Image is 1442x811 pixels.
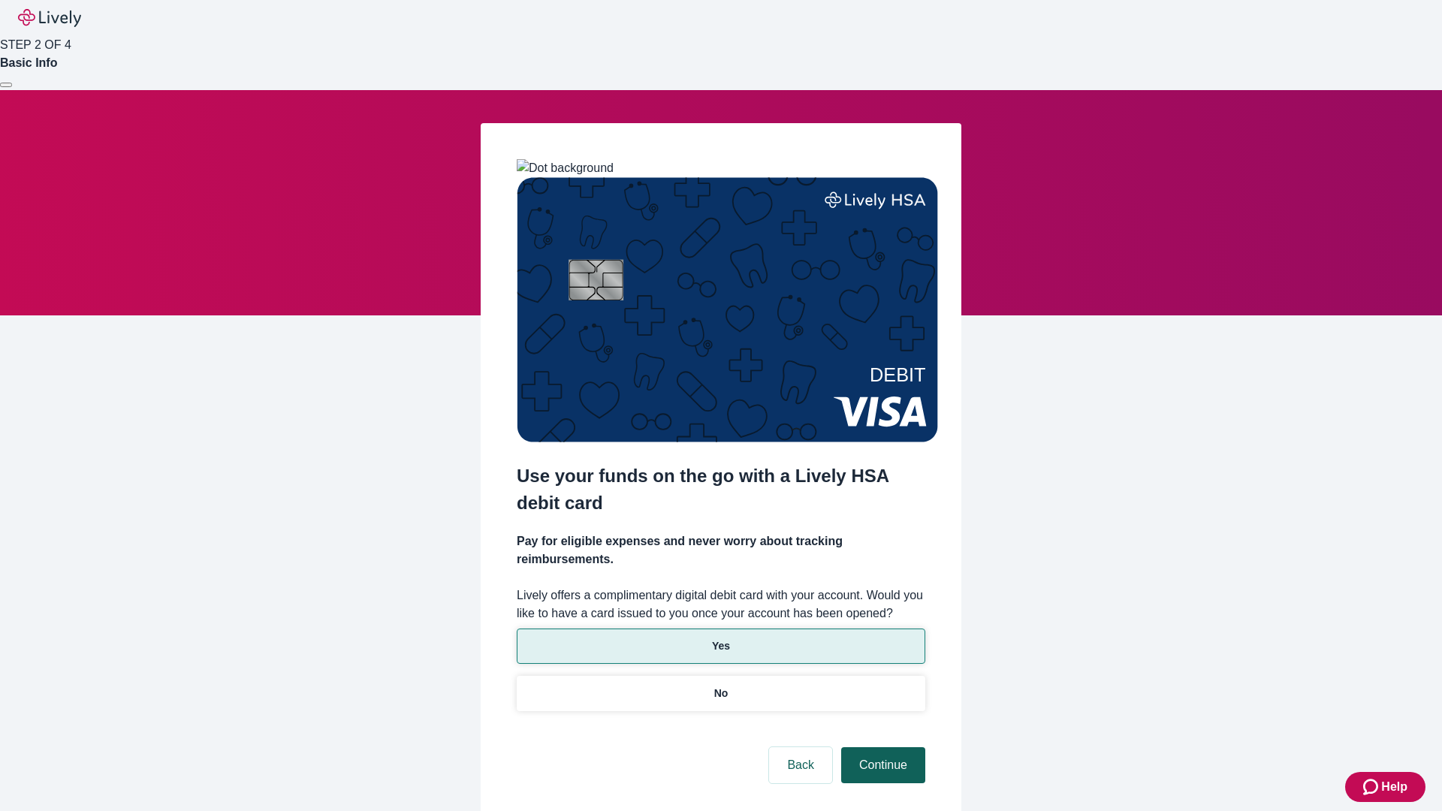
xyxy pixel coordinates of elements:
[517,463,925,517] h2: Use your funds on the go with a Lively HSA debit card
[517,586,925,623] label: Lively offers a complimentary digital debit card with your account. Would you like to have a card...
[712,638,730,654] p: Yes
[517,177,938,442] img: Debit card
[769,747,832,783] button: Back
[517,159,614,177] img: Dot background
[517,629,925,664] button: Yes
[714,686,729,701] p: No
[1381,778,1407,796] span: Help
[841,747,925,783] button: Continue
[517,532,925,568] h4: Pay for eligible expenses and never worry about tracking reimbursements.
[517,676,925,711] button: No
[1345,772,1425,802] button: Zendesk support iconHelp
[18,9,81,27] img: Lively
[1363,778,1381,796] svg: Zendesk support icon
